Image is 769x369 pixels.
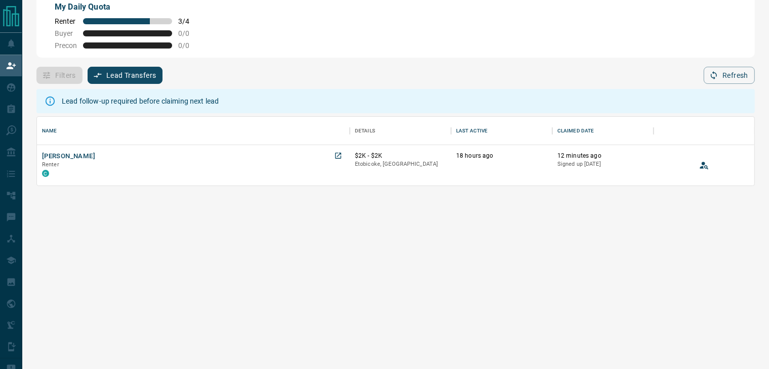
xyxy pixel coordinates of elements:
p: My Daily Quota [55,1,200,13]
button: Refresh [704,67,755,84]
span: Buyer [55,29,77,37]
svg: View Lead [699,160,709,170]
div: Last Active [456,117,488,145]
button: View Lead [697,158,712,173]
button: Lead Transfers [88,67,163,84]
div: Name [42,117,57,145]
span: Precon [55,41,77,50]
div: Last Active [451,117,552,145]
p: Signed up [DATE] [557,160,649,168]
div: Lead follow-up required before claiming next lead [62,92,219,110]
div: Claimed Date [557,117,594,145]
p: Etobicoke, [GEOGRAPHIC_DATA] [355,160,446,168]
div: condos.ca [42,170,49,177]
span: Renter [55,17,77,25]
button: [PERSON_NAME] [42,152,95,161]
div: Details [355,117,375,145]
a: Open in New Tab [332,149,345,162]
p: 18 hours ago [456,152,547,160]
span: 0 / 0 [178,41,200,50]
span: Renter [42,161,59,168]
span: 0 / 0 [178,29,200,37]
p: 12 minutes ago [557,152,649,160]
p: $2K - $2K [355,152,446,160]
div: Name [37,117,350,145]
div: Details [350,117,451,145]
div: Claimed Date [552,117,654,145]
span: 3 / 4 [178,17,200,25]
